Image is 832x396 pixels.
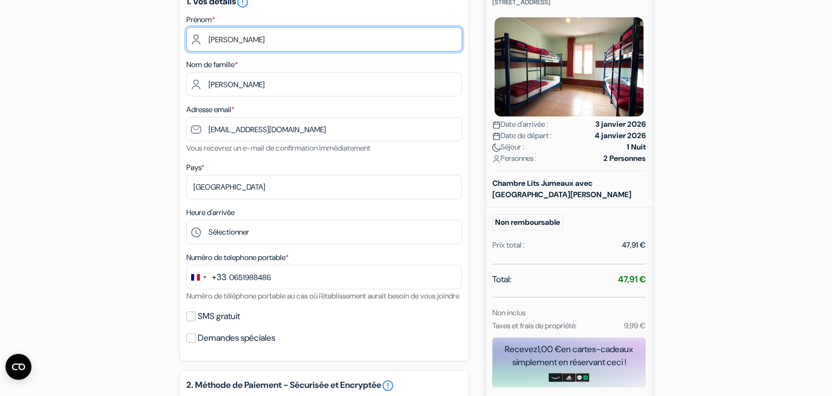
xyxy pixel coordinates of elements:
h5: 2. Méthode de Paiement - Sécurisée et Encryptée [186,379,462,392]
label: Heure d'arrivée [186,207,235,218]
div: Prix total : [492,239,525,251]
label: Demandes spéciales [198,330,275,346]
strong: 4 janvier 2026 [595,130,646,141]
strong: 3 janvier 2026 [595,119,646,130]
input: 6 12 34 56 78 [186,265,462,289]
img: uber-uber-eats-card.png [576,373,589,382]
img: adidas-card.png [562,373,576,382]
b: Chambre Lits Jumeaux avec [GEOGRAPHIC_DATA][PERSON_NAME] [492,178,632,199]
img: user_icon.svg [492,155,500,163]
img: amazon-card-no-text.png [549,373,562,382]
label: Nom de famille [186,59,238,70]
label: SMS gratuit [198,309,240,324]
small: Non inclus [492,308,525,317]
strong: 47,91 € [618,274,646,285]
small: Non remboursable [492,214,563,231]
input: Entrer le nom de famille [186,72,462,96]
small: Taxes et frais de propriété: [492,321,577,330]
div: Recevez en cartes-cadeaux simplement en réservant ceci ! [492,343,646,369]
strong: 1 Nuit [627,141,646,153]
label: Pays [186,162,204,173]
label: Adresse email [186,104,235,115]
span: Personnes : [492,153,537,164]
span: 1,00 € [537,343,561,355]
small: 9,99 € [624,321,646,330]
small: Vous recevrez un e-mail de confirmation immédiatement [186,143,370,153]
img: moon.svg [492,144,500,152]
button: Open CMP widget [5,354,31,380]
a: error_outline [381,379,394,392]
img: calendar.svg [492,121,500,129]
div: +33 [212,271,226,284]
span: Total: [492,273,511,286]
input: Entrer adresse e-mail [186,117,462,141]
button: Change country, selected France (+33) [187,265,226,289]
img: calendar.svg [492,132,500,140]
label: Numéro de telephone portable [186,252,289,263]
small: Numéro de téléphone portable au cas où l'établissement aurait besoin de vous joindre [186,291,459,301]
input: Entrez votre prénom [186,27,462,51]
span: Date d'arrivée : [492,119,548,130]
label: Prénom [186,14,215,25]
span: Date de départ : [492,130,552,141]
strong: 2 Personnes [603,153,646,164]
span: Séjour : [492,141,524,153]
div: 47,91 € [622,239,646,251]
